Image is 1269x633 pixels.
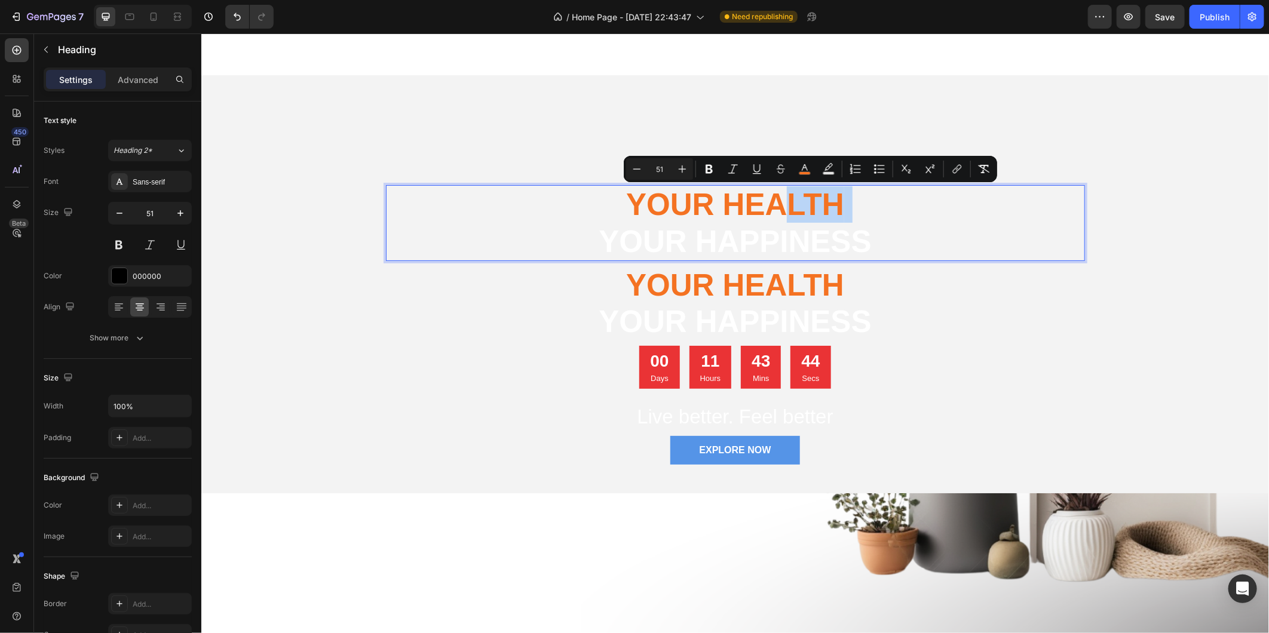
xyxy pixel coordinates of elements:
[44,115,76,126] div: Text style
[44,432,71,443] div: Padding
[44,176,59,187] div: Font
[425,235,643,269] span: Your Health
[133,531,189,542] div: Add...
[118,73,158,86] p: Advanced
[469,402,598,431] a: EXPLORE NOW
[1145,5,1185,29] button: Save
[499,317,520,339] div: 11
[5,5,89,29] button: 7
[624,156,997,182] div: Editor contextual toolbar
[133,500,189,511] div: Add...
[499,339,520,351] p: Hours
[44,470,102,486] div: Background
[425,154,643,188] span: Your Health
[114,145,152,156] span: Heading 2*
[436,372,632,394] span: Live better. Feel better
[1228,574,1257,603] div: Open Intercom Messenger
[9,219,29,228] div: Beta
[201,33,1269,633] iframe: Design area
[44,205,75,221] div: Size
[550,317,569,339] div: 43
[90,332,146,344] div: Show more
[44,598,67,609] div: Border
[600,317,618,339] div: 44
[133,271,189,282] div: 000000
[572,11,691,23] span: Home Page - [DATE] 22:43:47
[44,531,65,542] div: Image
[44,370,75,386] div: Size
[44,500,62,511] div: Color
[566,11,569,23] span: /
[550,339,569,351] p: Mins
[449,317,467,339] div: 00
[498,410,569,424] div: EXPLORE NOW
[600,339,618,351] p: Secs
[133,433,189,444] div: Add...
[108,140,192,161] button: Heading 2*
[397,191,670,225] span: your happiness
[732,11,793,22] span: Need republishing
[44,327,192,349] button: Show more
[109,395,191,417] input: Auto
[44,299,77,315] div: Align
[44,401,63,411] div: Width
[11,127,29,137] div: 450
[44,145,65,156] div: Styles
[58,42,187,57] p: Heading
[44,271,62,281] div: Color
[133,599,189,610] div: Add...
[44,569,82,585] div: Shape
[1200,11,1230,23] div: Publish
[1190,5,1240,29] button: Publish
[78,10,84,24] p: 7
[449,339,467,351] p: Days
[1155,12,1175,22] span: Save
[59,73,93,86] p: Settings
[397,271,670,305] span: your happiness
[225,5,274,29] div: Undo/Redo
[133,177,189,188] div: Sans-serif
